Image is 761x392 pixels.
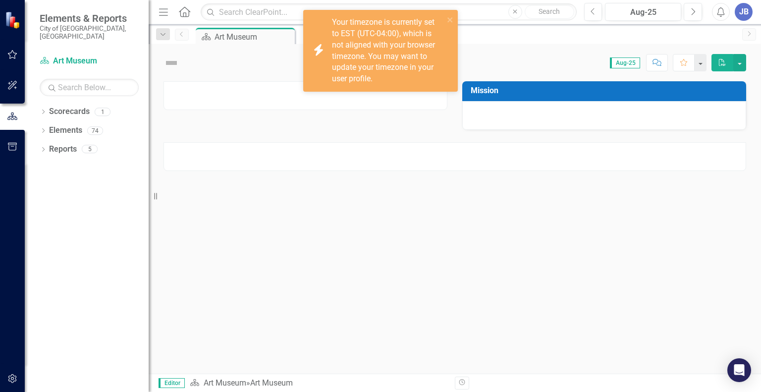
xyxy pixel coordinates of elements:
[539,7,560,15] span: Search
[608,6,678,18] div: Aug-25
[735,3,753,21] button: JB
[447,14,454,25] button: close
[40,12,139,24] span: Elements & Reports
[49,106,90,117] a: Scorecards
[471,86,741,95] h3: Mission
[95,108,110,116] div: 1
[40,79,139,96] input: Search Below...
[49,125,82,136] a: Elements
[727,358,751,382] div: Open Intercom Messenger
[215,31,292,43] div: Art Museum
[204,378,246,388] a: Art Museum
[190,378,447,389] div: »
[40,56,139,67] a: Art Museum
[49,144,77,155] a: Reports
[87,126,103,135] div: 74
[5,11,22,28] img: ClearPoint Strategy
[40,24,139,41] small: City of [GEOGRAPHIC_DATA], [GEOGRAPHIC_DATA]
[610,57,640,68] span: Aug-25
[605,3,681,21] button: Aug-25
[82,145,98,154] div: 5
[525,5,574,19] button: Search
[163,55,179,71] img: Not Defined
[332,17,444,85] div: Your timezone is currently set to EST (UTC-04:00), which is not aligned with your browser timezon...
[159,378,185,388] span: Editor
[250,378,293,388] div: Art Museum
[201,3,576,21] input: Search ClearPoint...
